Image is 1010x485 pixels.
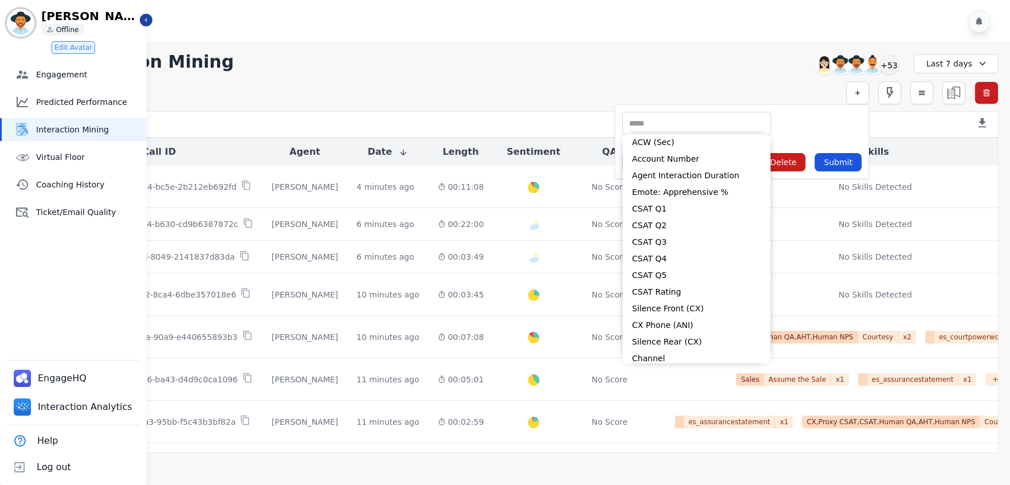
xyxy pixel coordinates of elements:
[438,251,484,263] div: 00:03:49
[831,373,849,386] span: x 1
[625,118,768,130] ul: selected options
[368,145,408,159] button: Date
[592,289,628,300] div: No Score
[623,167,771,184] li: Agent Interaction Duration
[839,181,912,193] div: No Skills Detected
[37,434,58,448] span: Help
[289,145,320,159] button: Agent
[7,9,34,37] img: Bordered avatar
[9,394,139,420] a: Interaction Analytics
[623,284,771,300] li: CSAT Rating
[438,416,484,428] div: 00:02:59
[623,201,771,217] li: CSAT Q1
[684,416,776,428] span: es_assurancestatement
[858,331,899,343] span: Courtesy
[356,289,419,300] div: 10 minutes ago
[272,331,338,343] div: [PERSON_NAME]
[623,334,771,350] li: Silence Rear (CX)
[36,206,142,218] span: Ticket/Email Quality
[761,153,805,171] button: Delete
[623,151,771,167] li: Account Number
[36,96,142,108] span: Predicted Performance
[2,201,147,224] a: Ticket/Email Quality
[66,331,238,343] p: 4399fd21-74a1-47ea-90a9-e440655893b3
[65,374,238,385] p: 90895830-61ac-4506-ba43-d4d9c0ca1096
[438,331,484,343] div: 00:07:08
[592,218,628,230] div: No Score
[764,373,831,386] span: Assume the Sale
[507,145,560,159] button: Sentiment
[272,289,338,300] div: [PERSON_NAME]
[69,251,235,263] p: 21cf3b52-faef-457d-8049-2141837d83da
[2,173,147,196] a: Coaching History
[443,145,479,159] button: Length
[272,181,338,193] div: [PERSON_NAME]
[2,146,147,169] a: Virtual Floor
[272,218,338,230] div: [PERSON_NAME]
[67,289,236,300] p: cdd6f93c-c329-4e32-8ca4-6dbe357018e6
[839,218,912,230] div: No Skills Detected
[2,63,147,86] a: Engagement
[592,331,628,343] div: No Score
[623,317,771,334] li: CX Phone (ANI)
[356,218,414,230] div: 6 minutes ago
[592,181,628,193] div: No Score
[958,373,976,386] span: x 1
[815,153,862,171] button: Submit
[438,218,484,230] div: 00:22:00
[36,69,142,80] span: Engagement
[356,181,414,193] div: 4 minutes ago
[623,300,771,317] li: Silence Front (CX)
[898,331,916,343] span: x 2
[438,181,484,193] div: 00:11:08
[623,134,771,151] li: ACW (Sec)
[272,416,338,428] div: [PERSON_NAME]
[879,55,899,75] div: +53
[775,416,793,428] span: x 1
[623,234,771,251] li: CSAT Q3
[356,416,419,428] div: 11 minutes ago
[867,373,959,386] span: es_assurancestatement
[356,251,414,263] div: 6 minutes ago
[7,428,60,454] button: Help
[65,218,238,230] p: c7b14b05-0228-4704-b630-cd9b6387872c
[52,41,95,54] button: Edit Avatar
[143,145,176,159] button: Call ID
[623,267,771,284] li: CSAT Q5
[438,374,484,385] div: 00:05:01
[36,179,142,190] span: Coaching History
[623,217,771,234] li: CSAT Q2
[602,145,617,159] button: QA
[37,460,71,474] span: Log out
[438,289,484,300] div: 00:03:45
[67,181,237,193] p: 23cd30ae-40c3-4414-bc5e-2b212eb692fd
[36,151,142,163] span: Virtual Floor
[2,91,147,114] a: Predicted Performance
[2,118,147,141] a: Interaction Mining
[272,251,338,263] div: [PERSON_NAME]
[592,416,628,428] div: No Score
[592,374,628,385] div: No Score
[914,54,999,73] div: Last 7 days
[356,331,419,343] div: 10 minutes ago
[623,251,771,267] li: CSAT Q4
[839,251,912,263] div: No Skills Detected
[839,289,912,300] div: No Skills Detected
[36,124,142,135] span: Interaction Mining
[592,251,628,263] div: No Score
[802,416,980,428] span: CX,Proxy CSAT,CSAT,Human QA,AHT,Human NPS
[862,145,889,159] button: Skills
[736,373,764,386] span: Sales
[38,371,89,385] span: EngageHQ
[38,400,135,414] span: Interaction Analytics
[623,350,771,367] li: Channel
[56,25,78,34] p: Offline
[9,365,93,392] a: EngageHQ
[47,26,54,33] img: person
[272,374,338,385] div: [PERSON_NAME]
[41,10,139,22] p: [PERSON_NAME]
[7,454,73,480] button: Log out
[623,184,771,201] li: Emote: Apprehensive %
[356,374,419,385] div: 11 minutes ago
[68,416,235,428] p: d206269a-a049-4ca3-95bb-f5c43b3bf82a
